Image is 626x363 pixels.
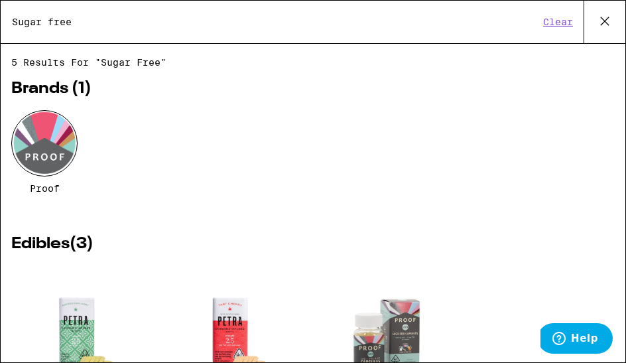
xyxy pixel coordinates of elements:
[539,16,577,28] button: Clear
[11,81,615,97] h2: Brands ( 1 )
[11,236,615,252] h2: Edibles ( 3 )
[540,323,613,356] iframe: Opens a widget where you can find more information
[11,16,539,28] input: Search for products & categories
[30,183,60,194] span: Proof
[11,57,615,68] span: 5 results for "Sugar free"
